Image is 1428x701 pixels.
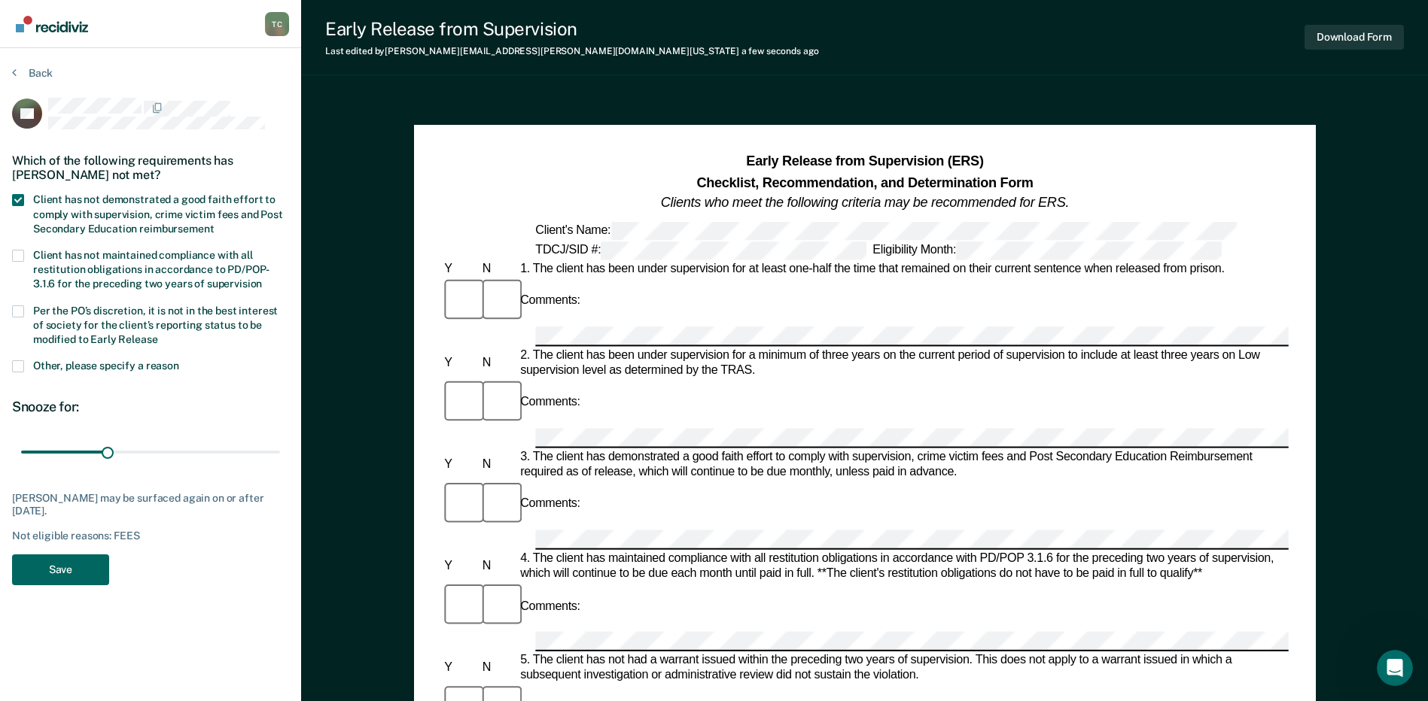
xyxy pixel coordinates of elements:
div: Y [441,355,479,370]
span: Client has not maintained compliance with all restitution obligations in accordance to PD/POP-3.1... [33,249,269,290]
span: Per the PO’s discretion, it is not in the best interest of society for the client’s reporting sta... [33,305,278,345]
div: Comments: [517,293,583,308]
div: Y [441,261,479,276]
span: Other, please specify a reason [33,360,179,372]
div: Comments: [517,599,583,615]
button: Back [12,66,53,80]
div: Comments: [517,396,583,411]
button: Download Form [1305,25,1404,50]
div: N [479,661,516,676]
span: a few seconds ago [741,46,819,56]
div: N [479,355,516,370]
div: 5. The client has not had a warrant issued within the preceding two years of supervision. This do... [517,654,1289,684]
div: Y [441,559,479,574]
span: Client has not demonstrated a good faith effort to comply with supervision, crime victim fees and... [33,193,283,234]
button: Profile dropdown button [265,12,289,36]
div: N [479,559,516,574]
div: Snooze for: [12,399,289,415]
div: TDCJ/SID #: [532,241,869,259]
div: 3. The client has demonstrated a good faith effort to comply with supervision, crime victim fees ... [517,450,1289,480]
div: 2. The client has been under supervision for a minimum of three years on the current period of su... [517,347,1289,378]
div: Y [441,661,479,676]
strong: Early Release from Supervision (ERS) [746,154,983,169]
div: [PERSON_NAME] may be surfaced again on or after [DATE]. [12,492,289,517]
div: Not eligible reasons: FEES [12,530,289,542]
div: N [479,261,516,276]
button: Save [12,554,109,585]
img: Recidiviz [16,16,88,32]
div: Eligibility Month: [869,241,1225,259]
div: Early Release from Supervision [325,18,819,40]
iframe: Intercom live chat [1377,650,1413,686]
div: T C [265,12,289,36]
div: Y [441,457,479,472]
strong: Checklist, Recommendation, and Determination Form [696,174,1033,190]
div: Which of the following requirements has [PERSON_NAME] not met? [12,141,289,194]
div: Comments: [517,497,583,512]
em: Clients who meet the following criteria may be recommended for ERS. [661,195,1069,210]
div: Client's Name: [532,221,1239,239]
div: Last edited by [PERSON_NAME][EMAIL_ADDRESS][PERSON_NAME][DOMAIN_NAME][US_STATE] [325,46,819,56]
div: 4. The client has maintained compliance with all restitution obligations in accordance with PD/PO... [517,551,1289,581]
div: 1. The client has been under supervision for at least one-half the time that remained on their cu... [517,261,1289,276]
div: N [479,457,516,472]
